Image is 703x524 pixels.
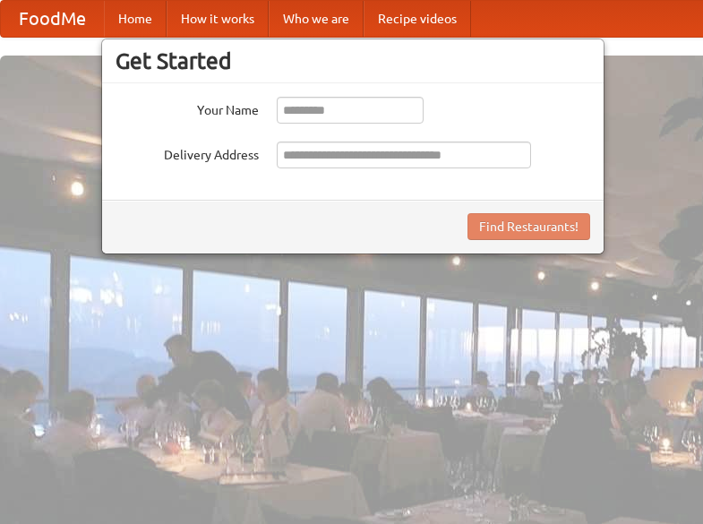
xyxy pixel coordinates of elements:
[467,213,590,240] button: Find Restaurants!
[104,1,167,37] a: Home
[116,97,259,119] label: Your Name
[116,142,259,164] label: Delivery Address
[364,1,471,37] a: Recipe videos
[167,1,269,37] a: How it works
[1,1,104,37] a: FoodMe
[269,1,364,37] a: Who we are
[116,47,590,74] h3: Get Started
